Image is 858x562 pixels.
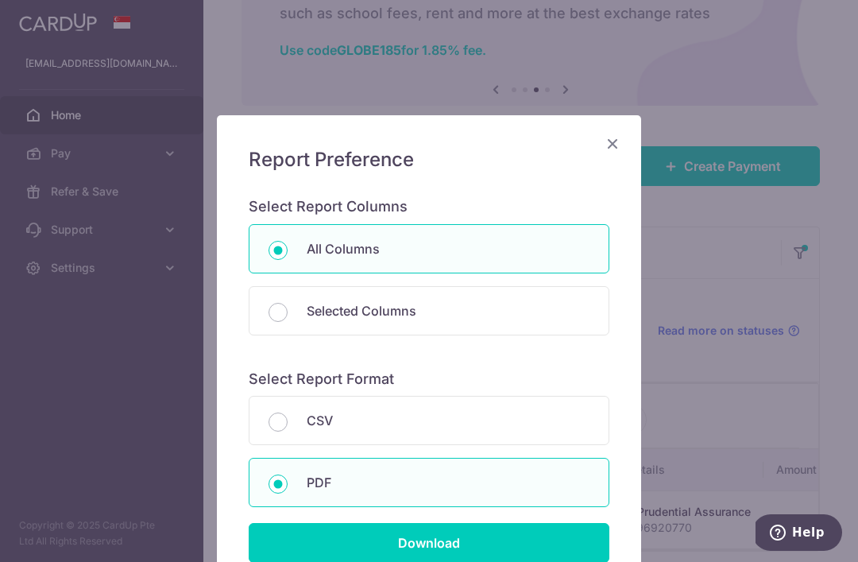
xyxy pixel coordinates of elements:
h6: Select Report Columns [249,198,609,216]
h5: Report Preference [249,147,609,172]
h6: Select Report Format [249,370,609,389]
p: CSV [307,411,589,430]
p: Selected Columns [307,301,589,320]
p: PDF [307,473,589,492]
button: Close [603,134,622,153]
p: All Columns [307,239,589,258]
iframe: Opens a widget where you can find more information [756,514,842,554]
